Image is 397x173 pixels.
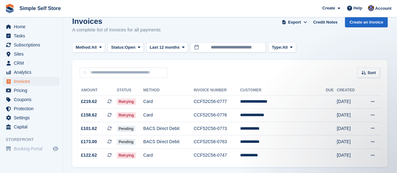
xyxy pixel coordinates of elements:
[14,144,51,153] span: Booking Portal
[194,135,240,149] td: CCF52C56-0763
[368,5,374,11] img: Sharon Hughes
[117,85,143,95] th: Status
[288,19,301,25] span: Export
[326,85,337,95] th: Due
[117,112,136,118] span: Retrying
[143,122,193,135] td: BACS Direct Debit
[14,77,51,86] span: Invoices
[3,86,59,95] a: menu
[337,122,362,135] td: [DATE]
[143,85,193,95] th: Method
[337,149,362,162] td: [DATE]
[3,144,59,153] a: menu
[3,41,59,49] a: menu
[81,125,97,132] span: £101.62
[3,68,59,77] a: menu
[3,50,59,58] a: menu
[14,86,51,95] span: Pricing
[72,17,161,25] h1: Invoices
[76,44,92,51] span: Method:
[240,85,325,95] th: Customer
[282,44,288,51] span: All
[367,70,376,76] span: Sort
[143,95,193,109] td: Card
[117,152,136,159] span: Retrying
[194,149,240,162] td: CCF52C56-0747
[14,31,51,40] span: Tasks
[194,109,240,122] td: CCF52C56-0776
[194,85,240,95] th: Invoice Number
[146,42,188,53] button: Last 12 months
[143,149,193,162] td: Card
[72,42,105,53] button: Method: All
[92,44,97,51] span: All
[14,113,51,122] span: Settings
[117,126,135,132] span: Pending
[3,22,59,31] a: menu
[353,5,362,11] span: Help
[322,5,335,11] span: Create
[14,104,51,113] span: Protection
[14,41,51,49] span: Subscriptions
[337,85,362,95] th: Created
[143,109,193,122] td: Card
[272,44,282,51] span: Type:
[81,152,97,159] span: £122.62
[194,95,240,109] td: CCF52C56-0777
[108,42,144,53] button: Status: Open
[6,137,62,143] span: Storefront
[375,5,391,12] span: Account
[81,98,97,105] span: £219.62
[14,122,51,131] span: Capital
[3,59,59,68] a: menu
[14,22,51,31] span: Home
[14,50,51,58] span: Sites
[337,135,362,149] td: [DATE]
[150,44,180,51] span: Last 12 months
[80,85,117,95] th: Amount
[3,113,59,122] a: menu
[345,17,388,27] a: Create an Invoice
[52,145,59,153] a: Preview store
[14,59,51,68] span: CRM
[117,99,136,105] span: Retrying
[125,44,135,51] span: Open
[3,31,59,40] a: menu
[337,109,362,122] td: [DATE]
[81,112,97,118] span: £158.62
[117,139,135,145] span: Pending
[268,42,296,53] button: Type: All
[72,26,161,34] p: A complete list of invoices for all payments
[14,68,51,77] span: Analytics
[3,95,59,104] a: menu
[3,77,59,86] a: menu
[3,104,59,113] a: menu
[5,4,14,13] img: stora-icon-8386f47178a22dfd0bd8f6a31ec36ba5ce8667c1dd55bd0f319d3a0aa187defe.svg
[194,122,240,135] td: CCF52C56-0773
[3,122,59,131] a: menu
[311,17,340,27] a: Credit Notes
[281,17,308,27] button: Export
[143,135,193,149] td: BACS Direct Debit
[337,95,362,109] td: [DATE]
[111,44,125,51] span: Status:
[81,138,97,145] span: £173.00
[14,95,51,104] span: Coupons
[17,3,63,14] a: Simple Self Store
